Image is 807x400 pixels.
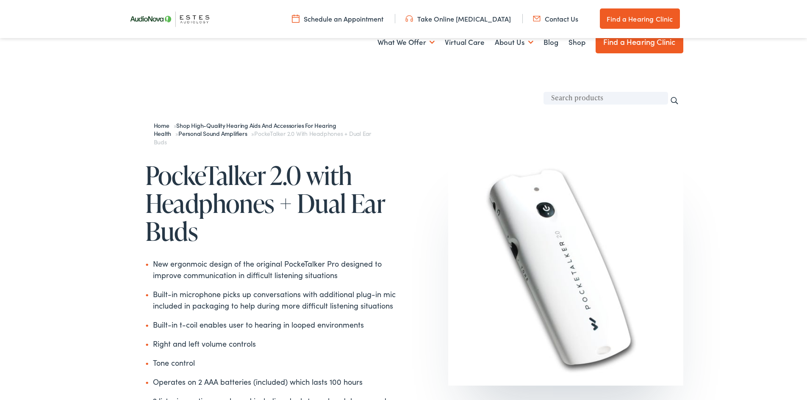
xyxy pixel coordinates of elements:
a: Home [154,121,174,130]
a: Virtual Care [445,27,485,58]
li: Right and left volume controls [145,338,404,349]
a: Find a Hearing Clinic [596,30,683,53]
img: utility icon [292,14,300,23]
a: About Us [495,27,533,58]
li: Built-in t-coil enables user to hearing in looped environments [145,319,404,330]
li: Built-in microphone picks up conversations with additional plug-in mic included in packaging to h... [145,288,404,311]
li: New ergonmoic design of the original PockeTalker Pro designed to improve communication in difficu... [145,258,404,281]
img: Pocketalker 2.0 500x500 [448,151,683,386]
a: Personal Sound Amplifiers [178,129,252,138]
a: Blog [544,27,558,58]
a: Schedule an Appointment [292,14,383,23]
li: Tone control [145,357,404,368]
a: Take Online [MEDICAL_DATA] [405,14,511,23]
img: utility icon [533,14,541,23]
a: Shop High-Quality Hearing Aids and Accessories for Hearing Health [154,121,336,138]
span: » » » [154,121,372,146]
a: Find a Hearing Clinic [600,8,679,29]
h1: PockeTalker 2.0 with Headphones + Dual Ear Buds [145,161,404,245]
a: What We Offer [377,27,435,58]
img: utility icon [405,14,413,23]
a: Contact Us [533,14,578,23]
li: Operates on 2 AAA batteries (included) which lasts 100 hours [145,376,404,387]
input: Search products [544,92,668,105]
span: PockeTalker 2.0 with Headphones + Dual Ear Buds [154,129,372,146]
input: Search [670,96,679,105]
a: Shop [569,27,585,58]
